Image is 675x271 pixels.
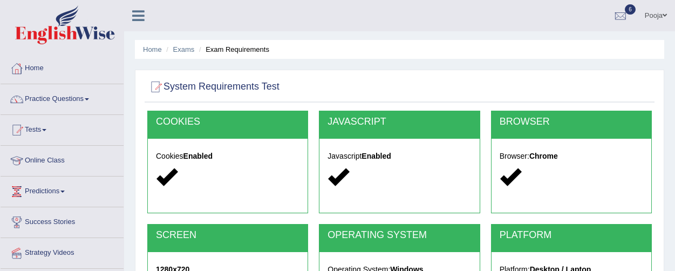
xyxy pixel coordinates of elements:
[362,152,391,160] strong: Enabled
[156,152,299,160] h5: Cookies
[143,45,162,53] a: Home
[1,84,124,111] a: Practice Questions
[156,230,299,241] h2: SCREEN
[1,53,124,80] a: Home
[173,45,195,53] a: Exams
[196,44,269,55] li: Exam Requirements
[1,146,124,173] a: Online Class
[328,152,471,160] h5: Javascript
[183,152,213,160] strong: Enabled
[500,152,643,160] h5: Browser:
[156,117,299,127] h2: COOKIES
[147,79,279,95] h2: System Requirements Test
[625,4,636,15] span: 6
[1,177,124,204] a: Predictions
[500,230,643,241] h2: PLATFORM
[529,152,558,160] strong: Chrome
[1,238,124,265] a: Strategy Videos
[1,207,124,234] a: Success Stories
[1,115,124,142] a: Tests
[328,230,471,241] h2: OPERATING SYSTEM
[328,117,471,127] h2: JAVASCRIPT
[500,117,643,127] h2: BROWSER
